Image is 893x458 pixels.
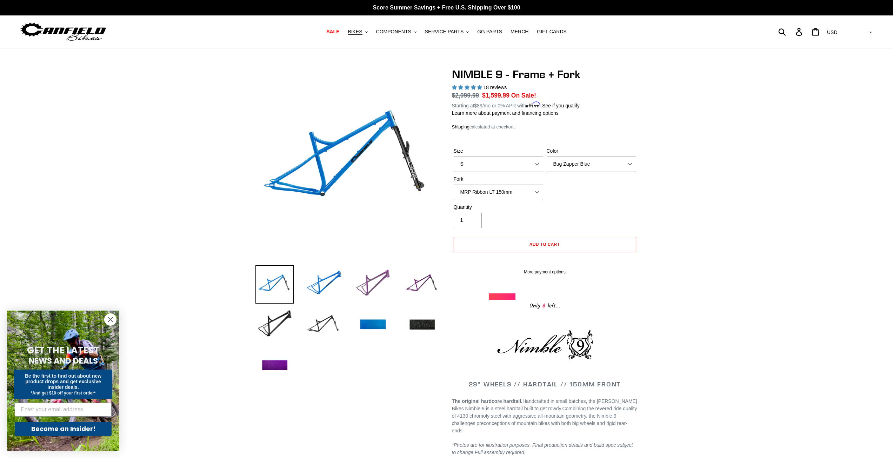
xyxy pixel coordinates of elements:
span: On Sale! [511,91,536,100]
img: Load image into Gallery viewer, NIMBLE 9 - Frame + Fork [354,306,392,344]
img: Load image into Gallery viewer, NIMBLE 9 - Frame + Fork [354,265,392,304]
span: GG PARTS [477,29,502,35]
span: $1,599.99 [482,92,509,99]
span: Be the first to find out about new product drops and get exclusive insider deals. [25,373,102,390]
a: Learn more about payment and financing options [452,110,559,116]
a: More payment options [454,269,636,275]
div: calculated at checkout. [452,124,638,131]
span: NEWS AND DEALS [29,355,98,366]
img: Canfield Bikes [19,21,107,43]
img: Load image into Gallery viewer, NIMBLE 9 - Frame + Fork [305,306,343,344]
span: COMPONENTS [376,29,411,35]
label: Size [454,147,543,155]
a: MERCH [507,27,532,36]
img: Load image into Gallery viewer, NIMBLE 9 - Frame + Fork [255,265,294,304]
a: SALE [323,27,343,36]
button: SERVICE PARTS [421,27,472,36]
span: *And get $10 off your first order* [31,391,95,396]
span: BIKES [348,29,362,35]
span: 4.89 stars [452,85,484,90]
span: Combining the revered ride quality of 4130 chromoly steel with aggressive all-mountain geometry, ... [452,406,637,433]
div: Only left... [489,300,601,311]
strong: The original hardcore hardtail. [452,398,522,404]
label: Quantity [454,204,543,211]
label: Color [547,147,636,155]
label: Fork [454,175,543,183]
p: Starting at /mo or 0% APR with . [452,100,580,109]
span: GIFT CARDS [537,29,567,35]
button: Add to cart [454,237,636,252]
s: $2,099.99 [452,92,479,99]
img: Load image into Gallery viewer, NIMBLE 9 - Frame + Fork [255,346,294,385]
span: 6 [540,301,548,310]
a: GIFT CARDS [533,27,570,36]
a: Shipping [452,124,470,130]
input: Search [782,24,800,39]
span: Add to cart [529,241,560,247]
em: *Photos are for illustration purposes. Final production details and build spec subject to change. [452,442,633,455]
button: COMPONENTS [373,27,420,36]
span: SALE [326,29,339,35]
span: SERVICE PARTS [425,29,464,35]
span: 18 reviews [483,85,507,90]
button: Close dialog [104,313,116,326]
button: BIKES [344,27,371,36]
span: $89 [474,103,482,108]
a: See if you qualify - Learn more about Affirm Financing (opens in modal) [542,103,580,108]
span: Full assembly required. [475,450,526,455]
a: GG PARTS [474,27,506,36]
span: MERCH [511,29,528,35]
img: Load image into Gallery viewer, NIMBLE 9 - Frame + Fork [403,306,441,344]
span: Handcrafted in small batches, the [PERSON_NAME] Bikes Nimble 9 is a steel hardtail built to get r... [452,398,637,411]
img: Load image into Gallery viewer, NIMBLE 9 - Frame + Fork [403,265,441,304]
h1: NIMBLE 9 - Frame + Fork [452,68,638,81]
span: GET THE LATEST [27,344,99,357]
button: Become an Insider! [15,422,112,436]
span: Affirm [526,102,541,108]
input: Enter your email address [15,403,112,417]
img: Load image into Gallery viewer, NIMBLE 9 - Frame + Fork [255,306,294,344]
span: 29" WHEELS // HARDTAIL // 150MM FRONT [469,380,621,388]
img: Load image into Gallery viewer, NIMBLE 9 - Frame + Fork [305,265,343,304]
